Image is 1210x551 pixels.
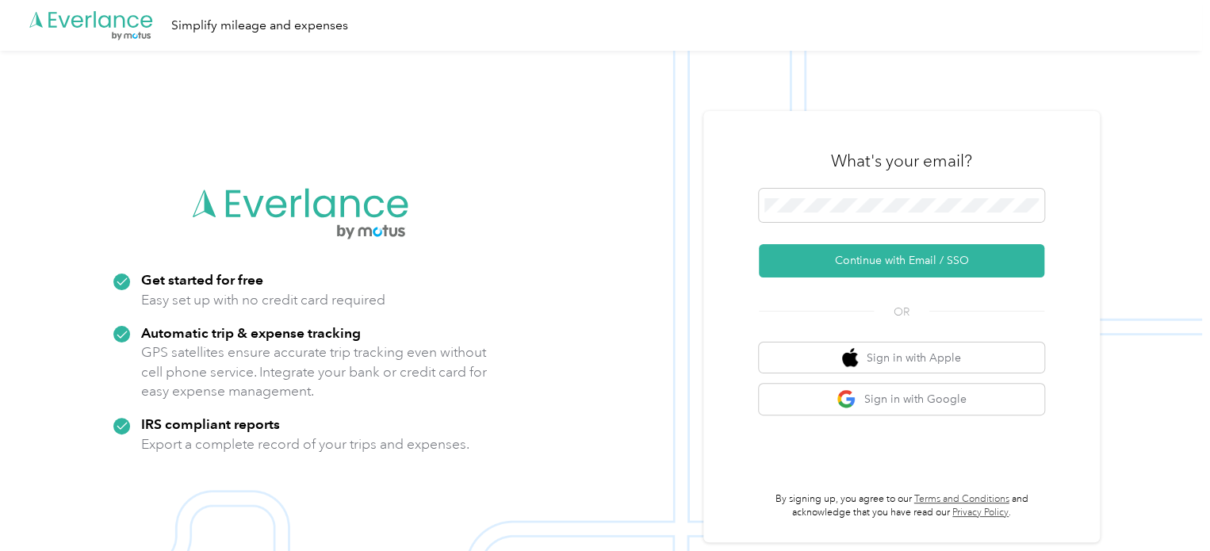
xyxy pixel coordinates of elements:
[171,16,348,36] div: Simplify mileage and expenses
[874,304,929,320] span: OR
[914,493,1009,505] a: Terms and Conditions
[831,150,972,172] h3: What's your email?
[141,271,263,288] strong: Get started for free
[141,290,385,310] p: Easy set up with no credit card required
[952,507,1009,518] a: Privacy Policy
[759,342,1044,373] button: apple logoSign in with Apple
[141,434,469,454] p: Export a complete record of your trips and expenses.
[141,324,361,341] strong: Automatic trip & expense tracking
[141,415,280,432] strong: IRS compliant reports
[759,244,1044,277] button: Continue with Email / SSO
[759,384,1044,415] button: google logoSign in with Google
[141,342,488,401] p: GPS satellites ensure accurate trip tracking even without cell phone service. Integrate your bank...
[837,389,856,409] img: google logo
[759,492,1044,520] p: By signing up, you agree to our and acknowledge that you have read our .
[842,348,858,368] img: apple logo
